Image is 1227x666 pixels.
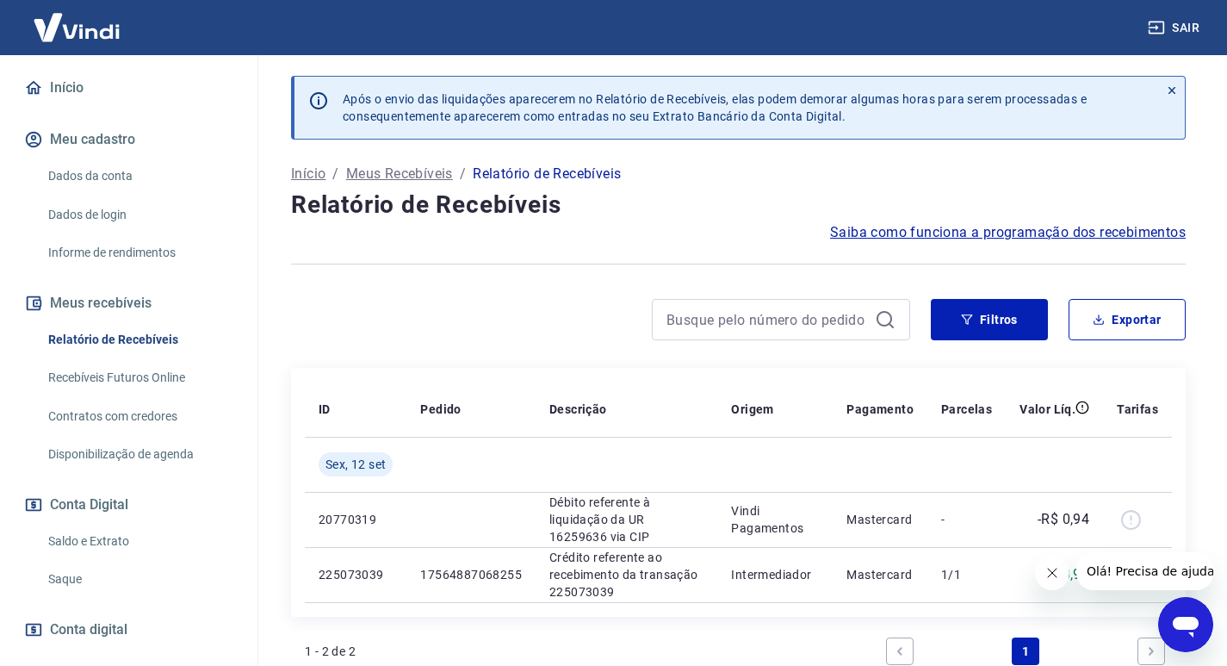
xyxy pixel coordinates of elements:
[1158,597,1213,652] iframe: Botão para abrir a janela de mensagens
[731,566,819,583] p: Intermediador
[41,524,237,559] a: Saldo e Extrato
[1012,638,1039,665] a: Page 1 is your current page
[41,235,237,271] a: Informe de rendimentos
[846,401,914,418] p: Pagamento
[343,90,1087,125] p: Após o envio das liquidações aparecerem no Relatório de Recebíveis, elas podem demorar algumas ho...
[291,164,325,184] a: Início
[319,511,393,528] p: 20770319
[941,566,992,583] p: 1/1
[941,511,992,528] p: -
[21,611,237,649] a: Conta digital
[549,401,607,418] p: Descrição
[41,197,237,233] a: Dados de login
[1035,556,1069,590] iframe: Fechar mensagem
[1117,401,1158,418] p: Tarifas
[41,159,237,194] a: Dados da conta
[21,284,237,322] button: Meus recebíveis
[21,121,237,159] button: Meu cadastro
[549,494,703,545] p: Débito referente à liquidação da UR 16259636 via CIP
[10,12,145,26] span: Olá! Precisa de ajuda?
[41,437,237,472] a: Disponibilização de agenda
[931,299,1048,340] button: Filtros
[41,562,237,597] a: Saque
[21,486,237,524] button: Conta Digital
[1076,552,1213,590] iframe: Mensagem da empresa
[21,1,133,53] img: Vindi
[1144,12,1206,44] button: Sair
[1038,509,1089,530] p: -R$ 0,94
[325,456,386,473] span: Sex, 12 set
[731,502,819,537] p: Vindi Pagamentos
[886,638,914,665] a: Previous page
[50,618,127,642] span: Conta digital
[1137,638,1165,665] a: Next page
[41,360,237,395] a: Recebíveis Futuros Online
[1019,401,1075,418] p: Valor Líq.
[846,511,914,528] p: Mastercard
[41,399,237,434] a: Contratos com credores
[830,222,1186,243] a: Saiba como funciona a programação dos recebimentos
[1069,299,1186,340] button: Exportar
[319,401,331,418] p: ID
[731,401,773,418] p: Origem
[666,307,868,333] input: Busque pelo número do pedido
[21,69,237,107] a: Início
[305,643,356,660] p: 1 - 2 de 2
[846,566,914,583] p: Mastercard
[549,549,703,601] p: Crédito referente ao recebimento da transação 225073039
[41,322,237,358] a: Relatório de Recebíveis
[319,566,393,583] p: 225073039
[420,401,461,418] p: Pedido
[473,164,621,184] p: Relatório de Recebíveis
[346,164,453,184] a: Meus Recebíveis
[460,164,466,184] p: /
[420,566,522,583] p: 17564887068255
[941,401,992,418] p: Parcelas
[332,164,338,184] p: /
[291,188,1186,222] h4: Relatório de Recebíveis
